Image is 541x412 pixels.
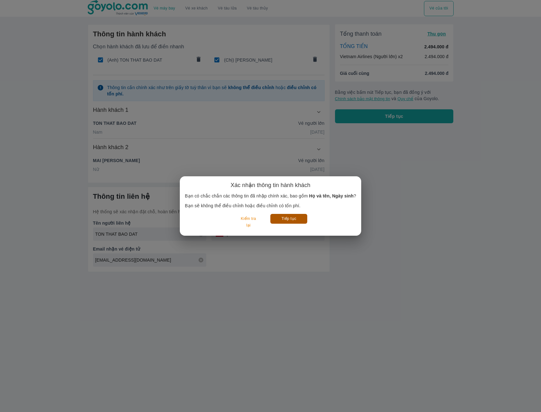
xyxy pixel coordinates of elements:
[185,193,356,199] p: Bạn có chắc chắn các thông tin đã nhập chính xác, bao gồm ?
[185,203,356,209] p: Bạn sẽ không thể điều chỉnh hoặc điều chỉnh có tốn phí.
[309,193,354,198] b: Họ và tên, Ngày sinh
[270,214,307,224] button: Tiếp tục
[231,181,310,189] h6: Xác nhận thông tin hành khách
[234,214,263,231] button: Kiểm tra lại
